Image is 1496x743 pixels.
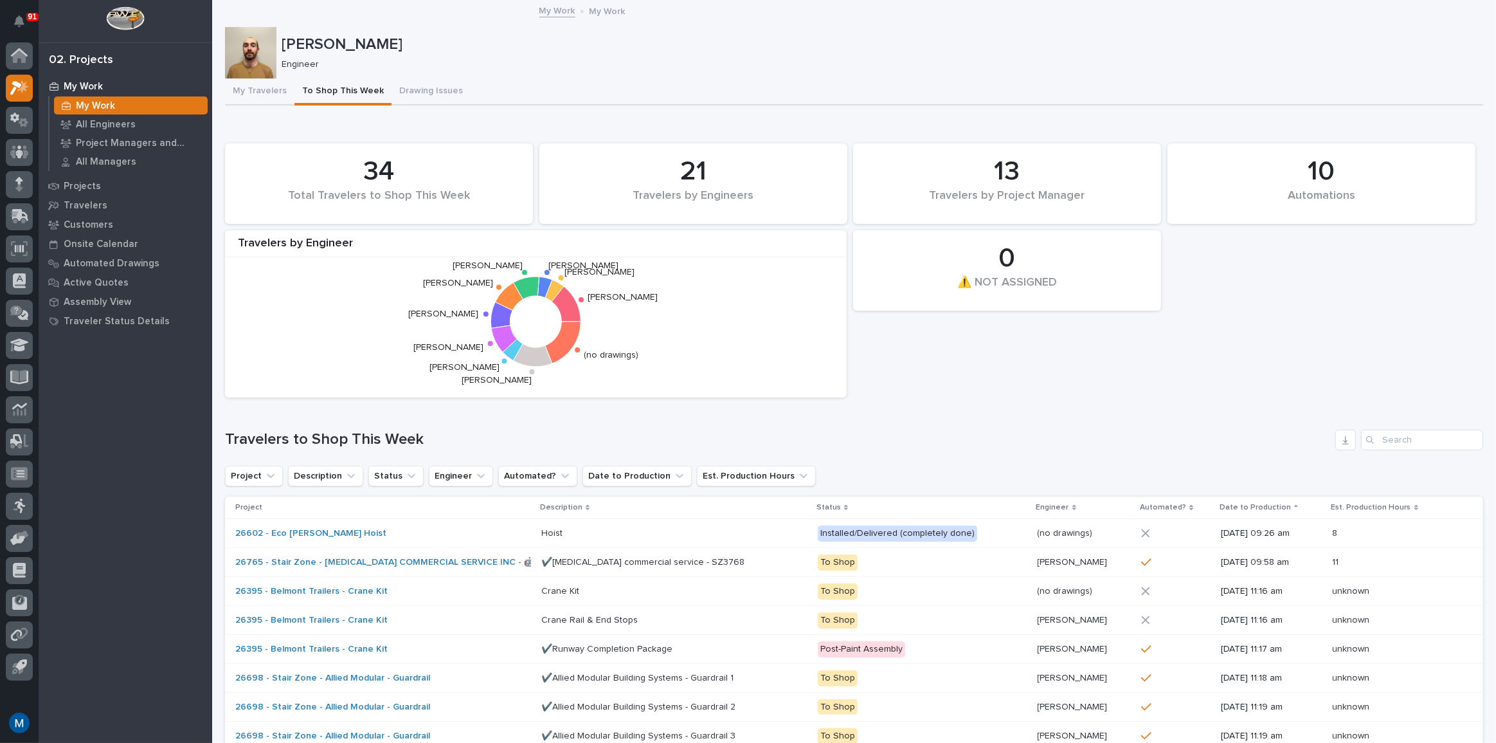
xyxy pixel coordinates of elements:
p: unknown [1333,670,1373,684]
tr: 26395 - Belmont Trailers - Crane Kit Crane Rail & End StopsCrane Rail & End Stops To Shop[PERSON_... [225,606,1483,635]
button: Date to Production [582,466,692,486]
a: 26765 - Stair Zone - [MEDICAL_DATA] COMMERCIAL SERVICE INC - 🤖 E-Commerce Stair Order [235,557,641,568]
text: [PERSON_NAME] [549,262,619,271]
p: All Engineers [76,119,136,131]
text: [PERSON_NAME] [429,363,500,372]
text: [PERSON_NAME] [462,376,532,385]
text: [PERSON_NAME] [413,343,483,352]
p: 11 [1333,555,1342,568]
a: 26602 - Eco [PERSON_NAME] Hoist [235,528,386,539]
div: To Shop [818,555,858,571]
p: Engineer [282,59,1473,70]
p: unknown [1333,583,1373,597]
p: (no drawings) [1038,526,1095,539]
h1: Travelers to Shop This Week [225,430,1330,449]
p: Crane Rail & End Stops [541,612,640,626]
a: Traveler Status Details [39,311,212,331]
div: Installed/Delivered (completely done) [818,526,977,542]
p: Description [540,500,582,515]
p: ✔️Allied Modular Building Systems - Guardrail 3 [541,728,738,742]
button: Project [225,466,283,486]
div: Post-Paint Assembly [818,641,905,657]
button: Engineer [429,466,493,486]
p: [PERSON_NAME] [1038,699,1110,713]
text: [PERSON_NAME] [453,262,523,271]
button: Status [368,466,424,486]
button: users-avatar [6,710,33,737]
p: unknown [1333,612,1373,626]
a: All Managers [50,152,212,170]
p: [DATE] 11:16 am [1221,586,1322,597]
a: Automated Drawings [39,253,212,273]
p: ✔️Runway Completion Package [541,641,675,655]
a: Active Quotes [39,273,212,292]
div: 13 [875,156,1139,188]
p: [DATE] 09:26 am [1221,528,1322,539]
p: unknown [1333,641,1373,655]
p: Automated? [1140,500,1186,515]
a: My Work [539,3,575,17]
p: ✔️Allied Modular Building Systems - Guardrail 2 [541,699,738,713]
p: My Work [76,100,115,112]
p: Est. Production Hours [1331,500,1411,515]
div: To Shop [818,699,858,715]
p: Date to Production [1220,500,1291,515]
p: 91 [28,12,37,21]
a: 26395 - Belmont Trailers - Crane Kit [235,586,388,597]
a: Travelers [39,196,212,215]
tr: 26698 - Stair Zone - Allied Modular - Guardrail ✔️Allied Modular Building Systems - Guardrail 2✔️... [225,693,1483,722]
div: Search [1361,430,1483,450]
a: My Work [50,96,212,115]
div: To Shop [818,612,858,628]
tr: 26395 - Belmont Trailers - Crane Kit ✔️Runway Completion Package✔️Runway Completion Package Post-... [225,635,1483,664]
p: unknown [1333,728,1373,742]
text: [PERSON_NAME] [564,268,635,277]
div: To Shop [818,670,858,686]
p: [DATE] 11:16 am [1221,615,1322,626]
p: Travelers [64,200,107,212]
p: [DATE] 11:19 am [1221,702,1322,713]
a: 26698 - Stair Zone - Allied Modular - Guardrail [235,673,430,684]
p: Automated Drawings [64,258,159,270]
text: [PERSON_NAME] [409,309,479,318]
div: 34 [247,156,511,188]
div: Travelers by Project Manager [875,189,1139,216]
button: Est. Production Hours [697,466,816,486]
a: Project Managers and Engineers [50,134,212,152]
button: To Shop This Week [294,78,392,105]
p: Engineer [1036,500,1069,515]
p: unknown [1333,699,1373,713]
p: ✔️Allied Modular Building Systems - Guardrail 1 [541,670,736,684]
a: 26698 - Stair Zone - Allied Modular - Guardrail [235,731,430,742]
text: (no drawings) [584,351,638,360]
p: [PERSON_NAME] [1038,555,1110,568]
p: Active Quotes [64,277,129,289]
div: ⚠️ NOT ASSIGNED [875,276,1139,303]
p: Crane Kit [541,583,582,597]
div: 10 [1189,156,1454,188]
text: [PERSON_NAME] [424,279,494,288]
p: Status [816,500,841,515]
p: [PERSON_NAME] [1038,612,1110,626]
p: Hoist [541,526,565,539]
p: 8 [1333,526,1340,539]
a: Onsite Calendar [39,234,212,253]
p: Onsite Calendar [64,239,138,250]
a: All Engineers [50,115,212,133]
p: Traveler Status Details [64,316,170,327]
p: [PERSON_NAME] [1038,728,1110,742]
button: Automated? [498,466,577,486]
button: Drawing Issues [392,78,471,105]
button: Description [288,466,363,486]
a: Assembly View [39,292,212,311]
tr: 26395 - Belmont Trailers - Crane Kit Crane KitCrane Kit To Shop(no drawings)(no drawings) [DATE] ... [225,577,1483,606]
p: [DATE] 09:58 am [1221,557,1322,568]
p: [DATE] 11:17 am [1221,644,1322,655]
a: My Work [39,77,212,96]
div: To Shop [818,583,858,600]
p: [DATE] 11:18 am [1221,673,1322,684]
p: [PERSON_NAME] [1038,670,1110,684]
p: My Work [64,81,103,93]
div: Travelers by Engineer [225,237,847,258]
div: Travelers by Engineers [561,189,825,216]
